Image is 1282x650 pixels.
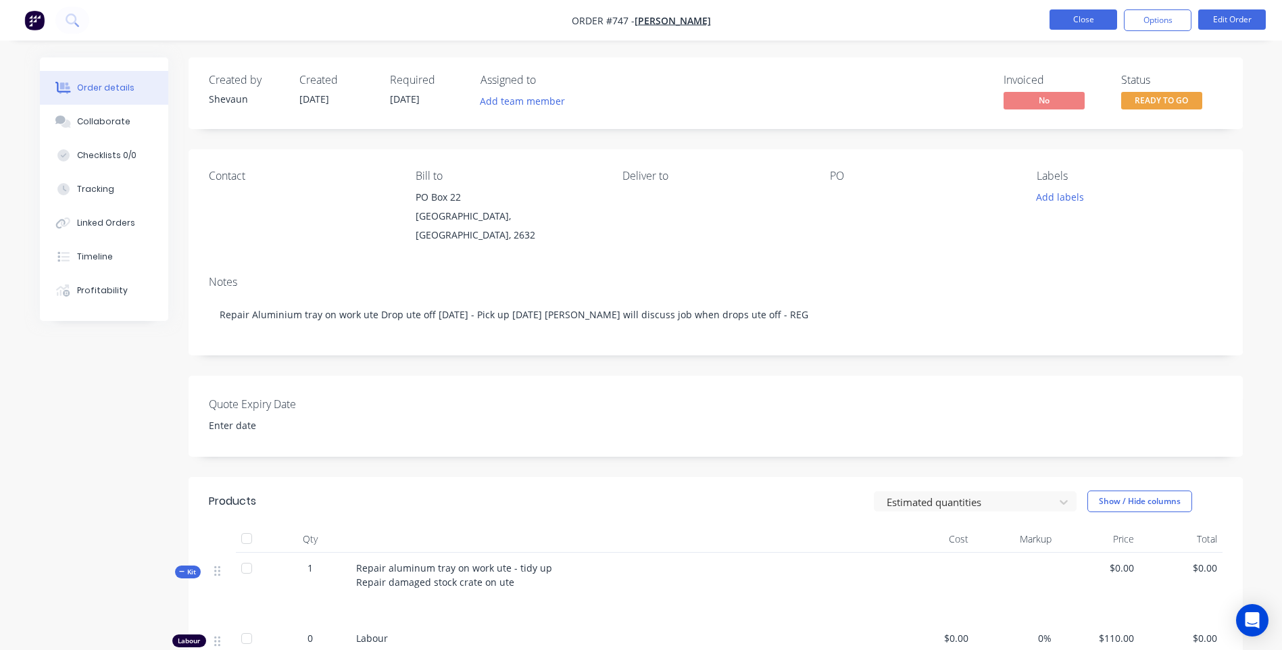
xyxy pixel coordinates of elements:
[1145,561,1217,575] span: $0.00
[172,634,206,647] div: Labour
[209,493,256,509] div: Products
[897,631,969,645] span: $0.00
[356,632,388,645] span: Labour
[299,74,374,86] div: Created
[979,631,1052,645] span: 0%
[1139,526,1223,553] div: Total
[77,116,130,128] div: Collaborate
[175,566,201,578] button: Kit
[1050,9,1117,30] button: Close
[622,170,808,182] div: Deliver to
[270,526,351,553] div: Qty
[307,631,313,645] span: 0
[1145,631,1217,645] span: $0.00
[40,274,168,307] button: Profitability
[472,92,572,110] button: Add team member
[77,284,128,297] div: Profitability
[40,105,168,139] button: Collaborate
[1004,74,1105,86] div: Invoiced
[416,188,601,245] div: PO Box 22[GEOGRAPHIC_DATA], [GEOGRAPHIC_DATA], 2632
[77,149,137,161] div: Checklists 0/0
[1029,188,1091,206] button: Add labels
[1037,170,1222,182] div: Labels
[199,416,368,436] input: Enter date
[1198,9,1266,30] button: Edit Order
[209,92,283,106] div: Shevaun
[416,170,601,182] div: Bill to
[209,276,1223,289] div: Notes
[1121,92,1202,109] span: READY TO GO
[77,82,134,94] div: Order details
[209,396,378,412] label: Quote Expiry Date
[307,561,313,575] span: 1
[1057,526,1140,553] div: Price
[40,206,168,240] button: Linked Orders
[830,170,1015,182] div: PO
[1062,561,1135,575] span: $0.00
[209,74,283,86] div: Created by
[974,526,1057,553] div: Markup
[299,93,329,105] span: [DATE]
[40,172,168,206] button: Tracking
[390,93,420,105] span: [DATE]
[416,207,601,245] div: [GEOGRAPHIC_DATA], [GEOGRAPHIC_DATA], 2632
[390,74,464,86] div: Required
[1087,491,1192,512] button: Show / Hide columns
[356,561,552,589] span: Repair aluminum tray on work ute - tidy up Repair damaged stock crate on ute
[1121,74,1223,86] div: Status
[40,240,168,274] button: Timeline
[1236,604,1268,636] div: Open Intercom Messenger
[77,217,135,229] div: Linked Orders
[572,14,635,27] span: Order #747 -
[77,251,113,263] div: Timeline
[891,526,975,553] div: Cost
[40,71,168,105] button: Order details
[77,183,114,195] div: Tracking
[40,139,168,172] button: Checklists 0/0
[635,14,711,27] a: [PERSON_NAME]
[480,74,616,86] div: Assigned to
[1124,9,1191,31] button: Options
[1004,92,1085,109] span: No
[209,170,394,182] div: Contact
[1121,92,1202,112] button: READY TO GO
[416,188,601,207] div: PO Box 22
[1062,631,1135,645] span: $110.00
[480,92,572,110] button: Add team member
[179,567,197,577] span: Kit
[24,10,45,30] img: Factory
[209,294,1223,335] div: Repair Aluminium tray on work ute Drop ute off [DATE] - Pick up [DATE] [PERSON_NAME] will discuss...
